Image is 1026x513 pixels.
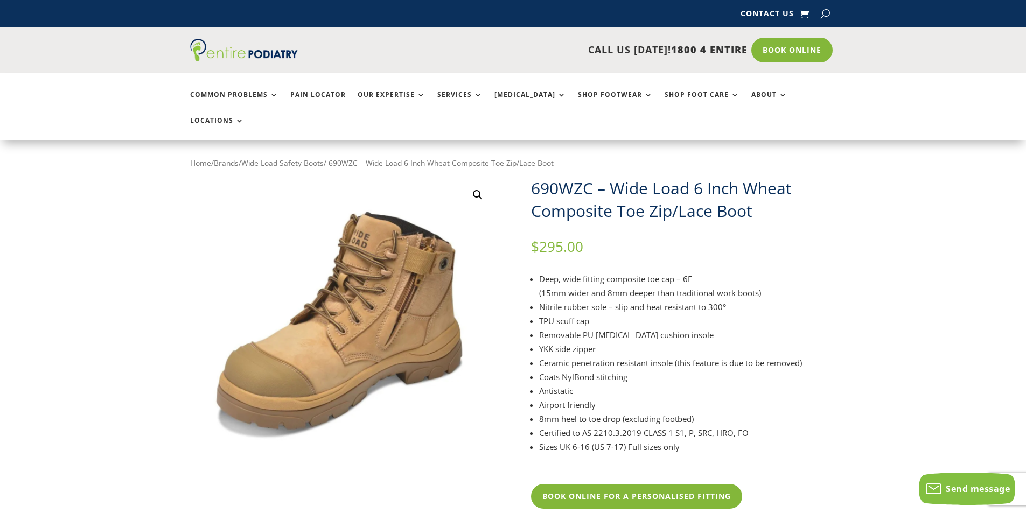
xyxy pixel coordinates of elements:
p: CALL US [DATE]! [339,43,748,57]
a: Wide Load Safety Boots [241,158,324,168]
a: Services [437,91,483,114]
a: Shop Foot Care [665,91,739,114]
span: Send message [946,483,1010,495]
a: Home [190,158,211,168]
span: $ [531,237,539,256]
li: Certified to AS 2210.3.2019 CLASS 1 S1, P, SRC, HRO, FO [539,426,836,440]
a: About [751,91,787,114]
li: YKK side zipper [539,342,836,356]
a: Book Online For A Personalised Fitting [531,484,742,509]
li: 8mm heel to toe drop (excluding footbed) [539,412,836,426]
a: Locations [190,117,244,140]
a: Brands [214,158,239,168]
nav: Breadcrumb [190,156,836,170]
a: Our Expertise [358,91,425,114]
a: Book Online [751,38,833,62]
a: Pain Locator [290,91,346,114]
img: logo (1) [190,39,298,61]
li: Coats NylBond stitching [539,370,836,384]
li: Airport friendly [539,398,836,412]
a: Entire Podiatry [190,53,298,64]
h1: 690WZC – Wide Load 6 Inch Wheat Composite Toe Zip/Lace Boot [531,177,836,222]
span: 1800 4 ENTIRE [671,43,748,56]
li: Nitrile rubber sole – slip and heat resistant to 300° [539,300,836,314]
li: Deep, wide fitting composite toe cap – 6E (15mm wider and 8mm deeper than traditional work boots) [539,272,836,300]
li: Sizes UK 6-16 (US 7-17) Full sizes only [539,440,836,454]
a: Contact Us [741,10,794,22]
li: Antistatic [539,384,836,398]
a: Common Problems [190,91,278,114]
a: [MEDICAL_DATA] [494,91,566,114]
li: Ceramic penetration resistant insole (this feature is due to be removed) [539,356,836,370]
li: Removable PU [MEDICAL_DATA] cushion insole [539,328,836,342]
bdi: 295.00 [531,237,583,256]
a: View full-screen image gallery [468,185,487,205]
li: TPU scuff cap [539,314,836,328]
a: Shop Footwear [578,91,653,114]
button: Send message [919,473,1015,505]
